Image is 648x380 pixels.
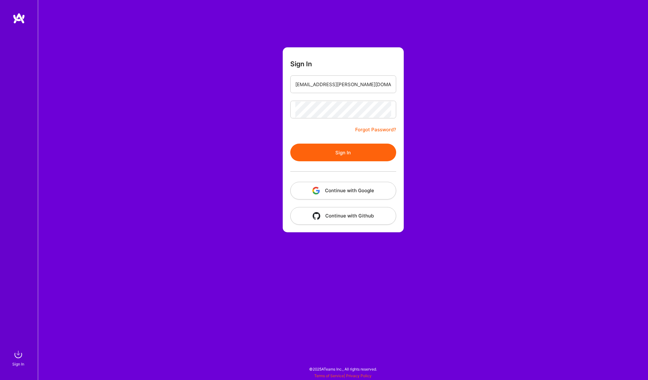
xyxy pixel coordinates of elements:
a: Privacy Policy [346,373,372,378]
img: icon [312,187,320,194]
div: Sign In [12,361,24,367]
input: Email... [295,76,391,92]
button: Continue with Github [290,207,396,225]
button: Sign In [290,144,396,161]
h3: Sign In [290,60,312,68]
button: Continue with Google [290,182,396,199]
span: | [314,373,372,378]
img: sign in [12,348,25,361]
a: Forgot Password? [355,126,396,134]
img: logo [13,13,25,24]
img: icon [313,212,320,220]
a: sign inSign In [13,348,25,367]
a: Terms of Service [314,373,344,378]
div: © 2025 ATeams Inc., All rights reserved. [38,361,648,377]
